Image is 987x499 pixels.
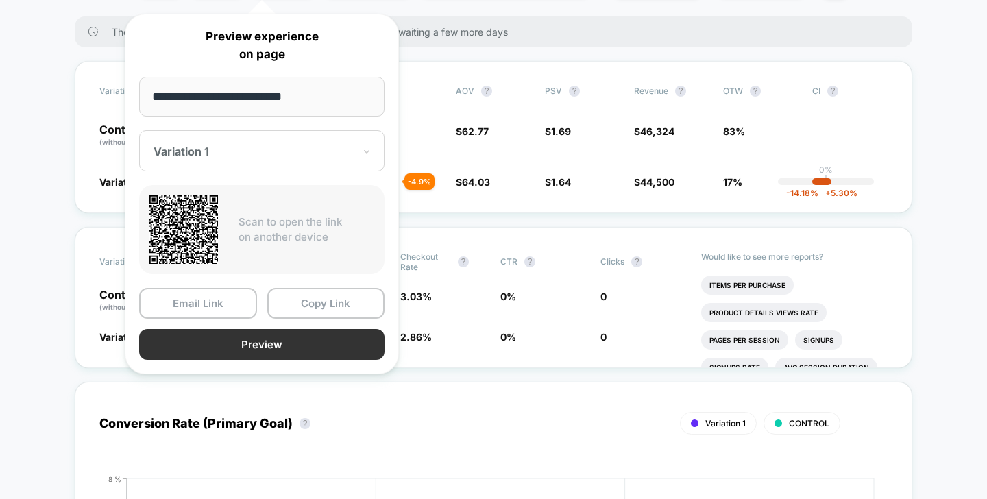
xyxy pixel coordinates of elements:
button: ? [569,86,580,97]
button: Preview [139,329,385,360]
li: Items Per Purchase [701,276,794,295]
span: 0 % [500,291,516,302]
span: 62.77 [462,125,489,137]
span: 5.30 % [818,188,857,198]
span: (without changes) [99,303,161,311]
li: Signups [795,330,842,350]
span: $ [545,176,571,188]
span: 2.86 % [400,331,432,343]
button: ? [300,418,310,429]
span: 3.03 % [400,291,432,302]
p: Scan to open the link on another device [239,215,374,245]
span: 17% [723,176,742,188]
p: 0% [819,165,833,175]
span: 0 [600,331,607,343]
span: Revenue [634,86,668,96]
span: 64.03 [462,176,490,188]
span: Variation 1 [99,176,148,188]
span: 1.69 [551,125,571,137]
button: ? [481,86,492,97]
li: Product Details Views Rate [701,303,827,322]
span: 0 % [500,331,516,343]
button: ? [827,86,838,97]
span: Variation 1 [99,331,148,343]
span: -14.18 % [786,188,818,198]
button: ? [524,256,535,267]
button: Email Link [139,288,257,319]
span: $ [634,125,674,137]
span: AOV [456,86,474,96]
span: Checkout Rate [400,252,451,272]
p: Would like to see more reports? [701,252,888,262]
span: OTW [723,86,799,97]
span: (without changes) [99,138,161,146]
button: ? [458,256,469,267]
div: - 4.9 % [404,173,435,190]
p: | [825,175,827,185]
button: ? [750,86,761,97]
span: PSV [545,86,562,96]
p: Preview experience on page [139,28,385,63]
li: Signups Rate [701,358,768,377]
span: $ [634,176,674,188]
span: CONTROL [789,418,829,428]
li: Pages Per Session [701,330,788,350]
span: 1.64 [551,176,571,188]
span: $ [456,125,489,137]
span: There are still no statistically significant results. We recommend waiting a few more days [112,26,885,38]
span: --- [812,127,888,147]
span: Variation 1 [705,418,746,428]
button: Copy Link [267,288,385,319]
span: Clicks [600,256,624,267]
span: CI [812,86,888,97]
span: 46,324 [640,125,674,137]
span: $ [545,125,571,137]
p: Control [99,124,175,147]
p: Control [99,289,186,313]
span: 0 [600,291,607,302]
li: Avg Session Duration [775,358,877,377]
span: + [825,188,831,198]
span: 44,500 [640,176,674,188]
button: ? [675,86,686,97]
button: ? [631,256,642,267]
span: 83% [723,125,745,137]
tspan: 8 % [108,474,121,483]
span: Variation [99,252,175,272]
span: CTR [500,256,517,267]
span: Variation [99,86,175,97]
span: $ [456,176,490,188]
